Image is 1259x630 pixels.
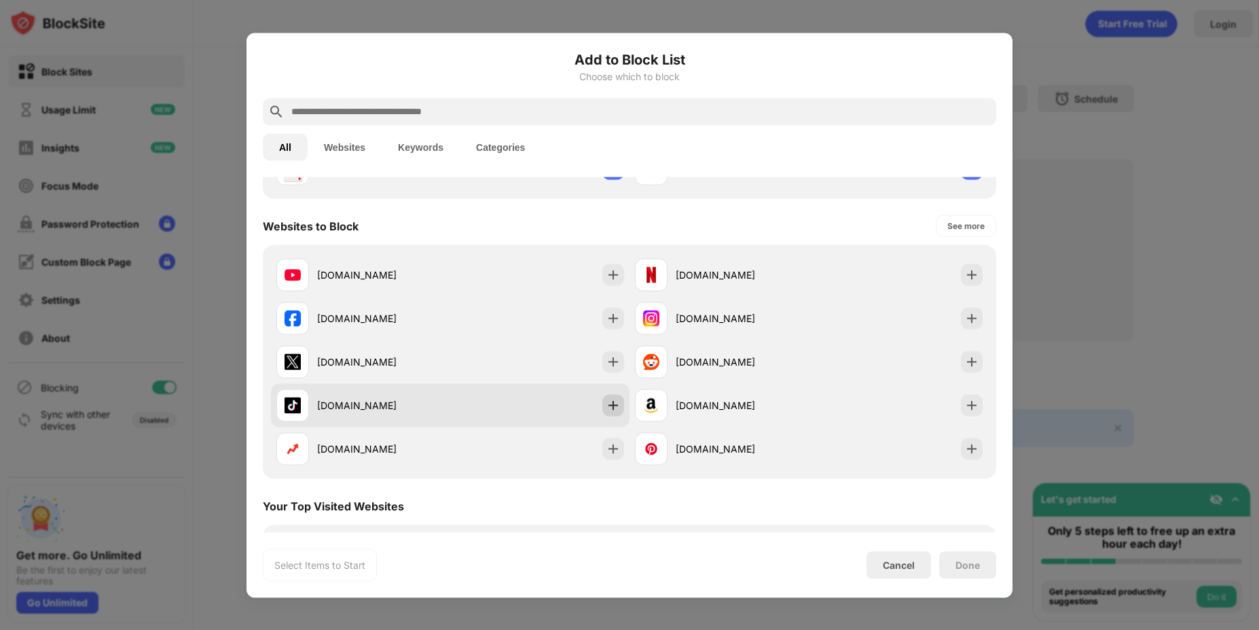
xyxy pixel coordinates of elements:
[643,397,659,413] img: favicons
[676,355,809,369] div: [DOMAIN_NAME]
[317,442,450,456] div: [DOMAIN_NAME]
[676,268,809,282] div: [DOMAIN_NAME]
[676,311,809,326] div: [DOMAIN_NAME]
[263,49,996,69] h6: Add to Block List
[317,268,450,282] div: [DOMAIN_NAME]
[285,310,301,326] img: favicons
[263,219,359,232] div: Websites to Block
[317,311,450,326] div: [DOMAIN_NAME]
[676,442,809,456] div: [DOMAIN_NAME]
[308,133,382,160] button: Websites
[883,559,915,571] div: Cancel
[947,219,985,232] div: See more
[285,397,301,413] img: favicons
[274,558,365,572] div: Select Items to Start
[643,266,659,283] img: favicons
[460,133,541,160] button: Categories
[263,71,996,82] div: Choose which to block
[955,559,980,570] div: Done
[382,133,460,160] button: Keywords
[263,499,404,512] div: Your Top Visited Websites
[285,440,301,457] img: favicons
[285,353,301,370] img: favicons
[268,103,285,120] img: search.svg
[285,266,301,283] img: favicons
[643,310,659,326] img: favicons
[643,353,659,370] img: favicons
[317,355,450,369] div: [DOMAIN_NAME]
[643,440,659,457] img: favicons
[676,398,809,413] div: [DOMAIN_NAME]
[317,398,450,413] div: [DOMAIN_NAME]
[263,133,308,160] button: All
